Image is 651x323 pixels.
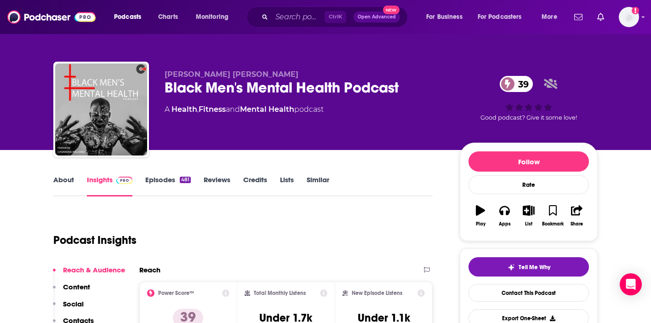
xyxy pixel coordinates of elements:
a: Credits [243,175,267,196]
button: Open AdvancedNew [354,12,400,23]
h2: Power Score™ [158,290,194,296]
h1: Podcast Insights [53,233,137,247]
a: 39 [500,76,533,92]
button: Show profile menu [619,7,639,27]
span: , [197,105,199,114]
div: 39Good podcast? Give it some love! [460,70,598,127]
button: open menu [189,10,240,24]
p: Reach & Audience [63,265,125,274]
button: tell me why sparkleTell Me Why [468,257,589,277]
div: A podcast [165,104,324,115]
div: 481 [180,177,191,183]
a: Show notifications dropdown [594,9,608,25]
button: Share [565,199,589,232]
button: List [517,199,541,232]
h2: Total Monthly Listens [254,290,306,296]
span: [PERSON_NAME] [PERSON_NAME] [165,70,298,79]
a: InsightsPodchaser Pro [87,175,132,196]
span: Monitoring [196,11,228,23]
a: About [53,175,74,196]
button: open menu [108,10,153,24]
button: Content [53,283,90,300]
div: Search podcasts, credits, & more... [255,6,417,28]
img: Black Men's Mental Health Podcast [55,63,147,156]
img: User Profile [619,7,639,27]
a: Fitness [199,105,226,114]
button: Bookmark [541,199,565,232]
a: Mental Health [240,105,294,114]
button: Apps [492,199,516,232]
img: tell me why sparkle [508,264,515,271]
a: Episodes481 [145,175,191,196]
div: Rate [468,175,589,194]
p: Content [63,283,90,291]
button: Follow [468,151,589,172]
div: Open Intercom Messenger [620,273,642,295]
span: Ctrl K [325,11,346,23]
span: Logged in as kkade [619,7,639,27]
div: Bookmark [542,221,564,227]
span: 39 [509,76,533,92]
button: Social [53,300,84,317]
a: Lists [280,175,294,196]
span: For Business [426,11,463,23]
div: List [525,221,532,227]
button: Play [468,199,492,232]
span: Podcasts [114,11,141,23]
span: Tell Me Why [519,264,550,271]
a: Show notifications dropdown [571,9,586,25]
a: Charts [152,10,183,24]
div: Play [476,221,485,227]
h2: Reach [139,265,160,274]
a: Health [171,105,197,114]
img: Podchaser - Follow, Share and Rate Podcasts [7,8,96,26]
span: More [542,11,557,23]
span: Charts [158,11,178,23]
div: Apps [499,221,511,227]
a: Contact This Podcast [468,284,589,302]
button: open menu [420,10,474,24]
a: Reviews [204,175,230,196]
button: open menu [472,10,535,24]
span: Open Advanced [358,15,396,19]
span: and [226,105,240,114]
button: Reach & Audience [53,265,125,283]
img: Podchaser Pro [116,177,132,184]
span: For Podcasters [478,11,522,23]
div: Share [571,221,583,227]
button: open menu [535,10,569,24]
input: Search podcasts, credits, & more... [272,10,325,24]
svg: Add a profile image [632,7,639,14]
span: Good podcast? Give it some love! [480,114,577,121]
h2: New Episode Listens [352,290,402,296]
span: New [383,6,400,14]
p: Social [63,300,84,308]
a: Similar [307,175,329,196]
